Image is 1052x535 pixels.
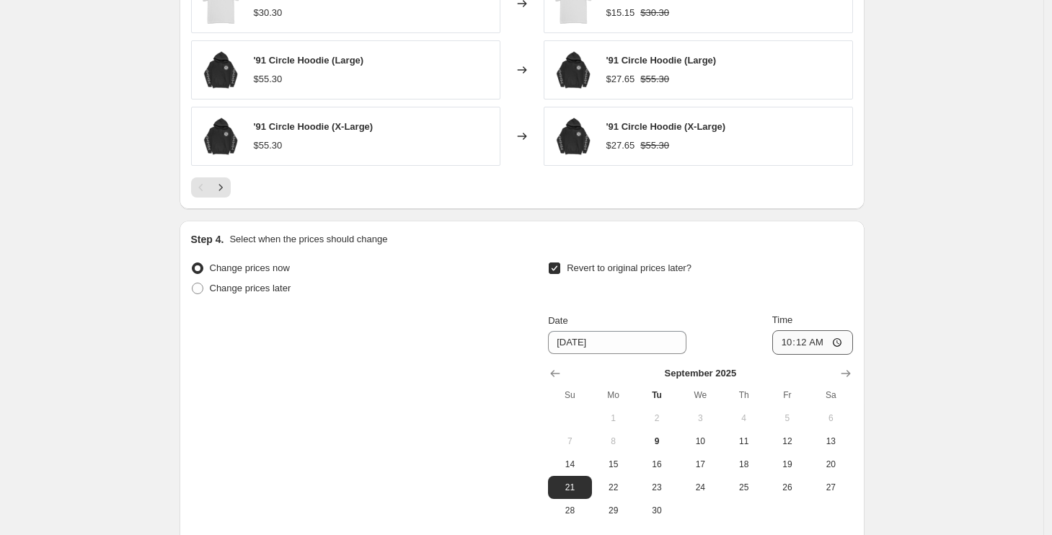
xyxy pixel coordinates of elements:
input: 12:00 [772,330,853,355]
button: Monday September 1 2025 [592,407,635,430]
span: Revert to original prices later? [567,262,691,273]
div: $27.65 [606,138,635,153]
span: Change prices later [210,283,291,293]
span: '91 Circle Hoodie (Large) [254,55,364,66]
button: Saturday September 27 2025 [809,476,852,499]
h2: Step 4. [191,232,224,247]
button: Wednesday September 10 2025 [679,430,722,453]
span: 7 [554,435,585,447]
div: $55.30 [254,138,283,153]
div: $30.30 [254,6,283,20]
button: Friday September 19 2025 [766,453,809,476]
div: $55.30 [254,72,283,87]
span: 5 [772,412,803,424]
p: Select when the prices should change [229,232,387,247]
span: 4 [728,412,759,424]
button: Saturday September 6 2025 [809,407,852,430]
img: ClassicLogoSlelevesonBlackHoodieMock_80x.png [552,48,595,92]
input: 9/9/2025 [548,331,686,354]
button: Monday September 22 2025 [592,476,635,499]
span: Th [728,389,759,401]
button: Today Tuesday September 9 2025 [635,430,679,453]
span: 9 [641,435,673,447]
button: Monday September 29 2025 [592,499,635,522]
span: Time [772,314,792,325]
button: Show previous month, August 2025 [545,363,565,384]
span: 2 [641,412,673,424]
strike: $55.30 [640,72,669,87]
span: 18 [728,459,759,470]
button: Monday September 15 2025 [592,453,635,476]
div: $27.65 [606,72,635,87]
span: 13 [815,435,847,447]
strike: $55.30 [640,138,669,153]
span: 17 [684,459,716,470]
span: 14 [554,459,585,470]
button: Next [211,177,231,198]
button: Thursday September 18 2025 [722,453,765,476]
span: Mo [598,389,629,401]
button: Tuesday September 16 2025 [635,453,679,476]
nav: Pagination [191,177,231,198]
span: 27 [815,482,847,493]
th: Sunday [548,384,591,407]
span: 29 [598,505,629,516]
span: Fr [772,389,803,401]
span: Tu [641,389,673,401]
span: 28 [554,505,585,516]
button: Sunday September 28 2025 [548,499,591,522]
span: Change prices now [210,262,290,273]
th: Monday [592,384,635,407]
button: Tuesday September 30 2025 [635,499,679,522]
span: 30 [641,505,673,516]
button: Thursday September 11 2025 [722,430,765,453]
span: 8 [598,435,629,447]
th: Tuesday [635,384,679,407]
button: Sunday September 21 2025 [548,476,591,499]
span: 1 [598,412,629,424]
strike: $30.30 [640,6,669,20]
th: Wednesday [679,384,722,407]
img: ClassicLogoSlelevesonBlackHoodieMock_80x.png [552,115,595,158]
span: 3 [684,412,716,424]
span: '91 Circle Hoodie (Large) [606,55,717,66]
span: 15 [598,459,629,470]
button: Tuesday September 2 2025 [635,407,679,430]
button: Friday September 12 2025 [766,430,809,453]
span: 12 [772,435,803,447]
span: 10 [684,435,716,447]
span: Sa [815,389,847,401]
span: We [684,389,716,401]
span: 6 [815,412,847,424]
button: Wednesday September 3 2025 [679,407,722,430]
img: ClassicLogoSlelevesonBlackHoodieMock_80x.png [199,48,242,92]
button: Show next month, October 2025 [836,363,856,384]
button: Thursday September 4 2025 [722,407,765,430]
button: Saturday September 20 2025 [809,453,852,476]
span: 25 [728,482,759,493]
button: Sunday September 7 2025 [548,430,591,453]
span: 22 [598,482,629,493]
button: Saturday September 13 2025 [809,430,852,453]
span: 24 [684,482,716,493]
span: '91 Circle Hoodie (X-Large) [254,121,373,132]
span: 19 [772,459,803,470]
span: 26 [772,482,803,493]
span: Date [548,315,567,326]
button: Friday September 5 2025 [766,407,809,430]
span: 21 [554,482,585,493]
button: Monday September 8 2025 [592,430,635,453]
button: Tuesday September 23 2025 [635,476,679,499]
img: ClassicLogoSlelevesonBlackHoodieMock_80x.png [199,115,242,158]
span: 20 [815,459,847,470]
th: Friday [766,384,809,407]
div: $15.15 [606,6,635,20]
button: Wednesday September 17 2025 [679,453,722,476]
span: '91 Circle Hoodie (X-Large) [606,121,726,132]
th: Saturday [809,384,852,407]
button: Wednesday September 24 2025 [679,476,722,499]
span: 16 [641,459,673,470]
span: 11 [728,435,759,447]
span: Su [554,389,585,401]
button: Sunday September 14 2025 [548,453,591,476]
